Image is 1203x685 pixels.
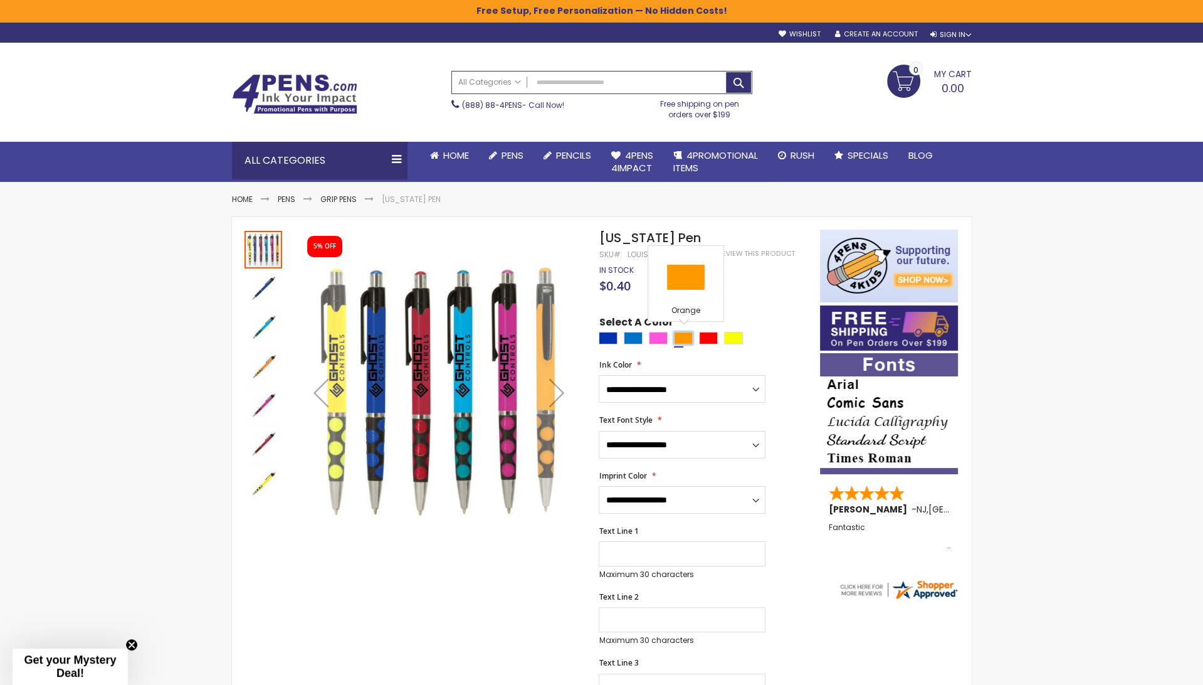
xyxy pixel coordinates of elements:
a: 4Pens4impact [601,142,663,183]
span: [US_STATE] Pen [599,229,700,247]
img: 4pens.com widget logo [838,578,959,601]
button: Close teaser [125,639,138,651]
span: Select A Color [599,316,673,332]
span: 4PROMOTIONAL ITEMS [673,149,758,174]
div: Free shipping on pen orders over $199 [647,94,752,119]
span: 0 [913,64,918,76]
img: Louisiana Pen [244,348,282,385]
a: Home [420,142,479,169]
span: [PERSON_NAME] [829,503,911,516]
span: Rush [791,149,814,162]
span: - , [911,503,1021,516]
a: Create an Account [834,29,917,39]
p: Maximum 30 characters [599,635,765,645]
span: Pencils [556,149,591,162]
div: Louisiana Pen [244,424,283,463]
div: Red [699,332,718,344]
span: Home [443,149,469,162]
span: Text Line 3 [599,657,638,668]
a: Pens [278,194,295,204]
strong: SKU [599,249,622,260]
div: Availability [599,265,633,275]
img: Louisiana Pen [244,309,282,346]
span: In stock [599,265,633,275]
a: Blog [898,142,943,169]
img: Louisiana Pen [244,464,282,502]
div: Get your Mystery Deal!Close teaser [13,649,128,685]
span: Ink Color [599,359,631,370]
div: Louisiana Pen [244,346,283,385]
div: Blue Light [624,332,643,344]
div: Louisiana Pen [244,230,283,268]
span: NJ [917,503,927,516]
span: Text Line 2 [599,592,638,602]
a: Pencils [533,142,601,169]
span: Get your Mystery Deal! [24,654,116,679]
span: Text Font Style [599,415,652,425]
span: 0.00 [942,80,964,96]
span: 4Pens 4impact [611,149,653,174]
img: 4pens 4 kids [820,230,958,302]
span: Specials [848,149,888,162]
div: 5% OFF [313,242,336,251]
span: [GEOGRAPHIC_DATA] [928,503,1021,516]
div: Previous [296,230,346,555]
div: Louisiana Pen [244,385,283,424]
p: Maximum 30 characters [599,570,765,580]
a: Pens [479,142,533,169]
img: font-personalization-examples [820,353,958,474]
div: Louisiana Pen [244,307,283,346]
div: Louisana [627,250,663,260]
li: [US_STATE] Pen [382,194,441,204]
img: 4Pens Custom Pens and Promotional Products [232,74,357,114]
div: Orange [674,332,693,344]
span: - Call Now! [462,100,564,110]
span: Blog [908,149,933,162]
span: $0.40 [599,277,630,294]
div: Next [532,230,582,555]
img: Louisiana Pen [295,248,582,534]
img: Louisiana Pen [244,386,282,424]
a: 4PROMOTIONALITEMS [663,142,768,183]
img: Free shipping on orders over $199 [820,305,958,351]
a: Rush [768,142,824,169]
img: Louisiana Pen [244,270,282,307]
div: Yellow [724,332,743,344]
span: Pens [502,149,523,162]
div: Blue [599,332,617,344]
div: All Categories [232,142,407,179]
div: Fantastic [829,523,950,550]
div: Pink [649,332,668,344]
a: Grip Pens [320,194,357,204]
a: All Categories [452,72,527,92]
a: 0.00 0 [887,65,972,96]
a: Home [232,194,253,204]
span: Imprint Color [599,470,646,481]
a: Specials [824,142,898,169]
span: Text Line 1 [599,526,638,536]
span: All Categories [458,77,521,87]
a: 4pens.com certificate URL [838,593,959,603]
a: Wishlist [778,29,820,39]
a: (888) 88-4PENS [462,100,522,110]
div: Orange [651,305,720,318]
img: Louisiana Pen [244,425,282,463]
div: Louisiana Pen [244,463,282,502]
a: Be the first to review this product [663,249,794,258]
div: Louisiana Pen [244,268,283,307]
div: Sign In [930,30,971,40]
